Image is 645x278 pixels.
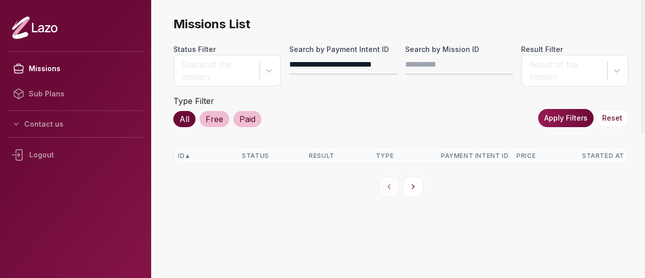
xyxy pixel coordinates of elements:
[173,44,281,54] label: Status Filter
[289,44,397,54] label: Search by Payment Intent ID
[200,111,229,127] div: Free
[242,152,301,160] div: Status
[173,111,196,127] div: All
[596,109,629,127] button: Reset
[405,44,513,54] label: Search by Mission ID
[309,152,367,160] div: Result
[178,152,234,160] div: ID
[8,142,143,168] div: Logout
[376,152,433,160] div: Type
[181,59,254,83] div: Status of the mission
[233,111,262,127] div: Paid
[173,96,214,106] label: Type Filter
[173,16,629,32] span: Missions List
[8,81,143,106] a: Sub Plans
[582,152,624,160] div: Started At
[529,59,602,83] div: Result of the mission
[8,115,143,133] button: Contact us
[8,56,143,81] a: Missions
[441,152,508,160] div: Payment Intent ID
[184,152,190,160] span: ▲
[538,109,594,127] button: Apply Filters
[403,177,423,197] button: Next page
[521,44,629,54] label: Result Filter
[517,152,574,160] div: Price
